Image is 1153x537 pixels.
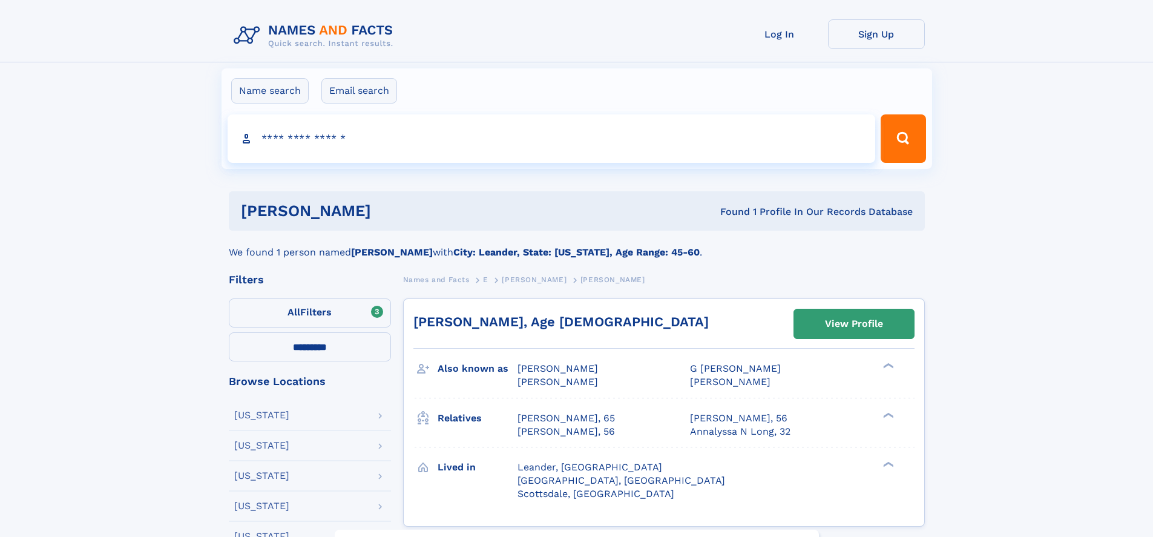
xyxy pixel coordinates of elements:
a: E [483,272,488,287]
b: City: Leander, State: [US_STATE], Age Range: 45-60 [453,246,700,258]
div: Filters [229,274,391,285]
a: [PERSON_NAME] [502,272,567,287]
span: Scottsdale, [GEOGRAPHIC_DATA] [517,488,674,499]
div: Found 1 Profile In Our Records Database [545,205,913,219]
span: [PERSON_NAME] [517,376,598,387]
div: View Profile [825,310,883,338]
div: We found 1 person named with . [229,231,925,260]
label: Name search [231,78,309,104]
span: G [PERSON_NAME] [690,363,781,374]
a: [PERSON_NAME], 56 [690,412,787,425]
h3: Also known as [438,358,517,379]
img: Logo Names and Facts [229,19,403,52]
a: Annalyssa N Long, 32 [690,425,790,438]
a: View Profile [794,309,914,338]
label: Filters [229,298,391,328]
span: [GEOGRAPHIC_DATA], [GEOGRAPHIC_DATA] [517,475,725,486]
button: Search Button [881,114,925,163]
b: [PERSON_NAME] [351,246,433,258]
a: [PERSON_NAME], 65 [517,412,615,425]
span: [PERSON_NAME] [690,376,770,387]
label: Email search [321,78,397,104]
div: [US_STATE] [234,501,289,511]
a: Sign Up [828,19,925,49]
div: [US_STATE] [234,410,289,420]
h3: Lived in [438,457,517,478]
a: [PERSON_NAME], 56 [517,425,615,438]
a: [PERSON_NAME], Age [DEMOGRAPHIC_DATA] [413,314,709,329]
h3: Relatives [438,408,517,429]
div: ❯ [880,362,895,370]
span: [PERSON_NAME] [502,275,567,284]
div: [US_STATE] [234,471,289,481]
a: Names and Facts [403,272,470,287]
span: Leander, [GEOGRAPHIC_DATA] [517,461,662,473]
a: Log In [731,19,828,49]
div: Browse Locations [229,376,391,387]
h1: [PERSON_NAME] [241,203,546,219]
span: [PERSON_NAME] [580,275,645,284]
span: All [287,306,300,318]
div: ❯ [880,460,895,468]
div: ❯ [880,411,895,419]
span: [PERSON_NAME] [517,363,598,374]
div: [US_STATE] [234,441,289,450]
span: E [483,275,488,284]
input: search input [228,114,876,163]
